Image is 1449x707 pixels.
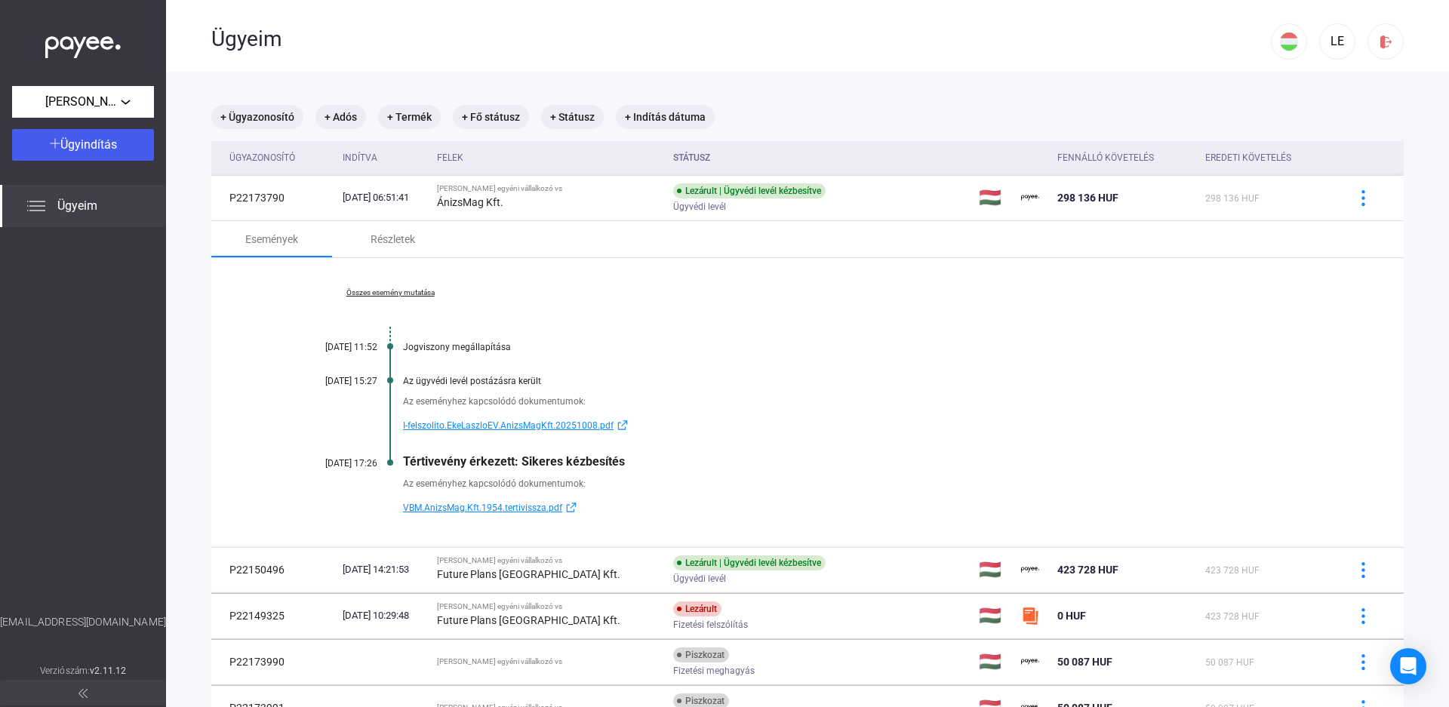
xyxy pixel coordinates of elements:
[1355,608,1371,624] img: more-blue
[673,647,729,662] div: Piszkozat
[45,93,121,111] span: [PERSON_NAME] egyéni vállalkozó
[437,614,620,626] strong: Future Plans [GEOGRAPHIC_DATA] Kft.
[1367,23,1404,60] button: logout-red
[453,105,529,129] mat-chip: + Fő státusz
[973,175,1015,220] td: 🇭🇺
[1021,653,1039,671] img: payee-logo
[1205,565,1260,576] span: 423 728 HUF
[562,502,580,513] img: external-link-blue
[673,662,755,680] span: Fizetési meghagyás
[315,105,366,129] mat-chip: + Adós
[403,499,1328,517] a: VBM.AnizsMag.Kft.1954.tertivissza.pdfexternal-link-blue
[541,105,604,129] mat-chip: + Státusz
[1347,600,1379,632] button: more-blue
[973,639,1015,684] td: 🇭🇺
[1324,32,1350,51] div: LE
[287,458,377,469] div: [DATE] 17:26
[437,149,463,167] div: Felek
[371,230,415,248] div: Részletek
[1347,646,1379,678] button: more-blue
[1347,182,1379,214] button: more-blue
[437,149,661,167] div: Felek
[343,608,426,623] div: [DATE] 10:29:48
[673,555,826,570] div: Lezárult | Ügyvédi levél kézbesítve
[1355,654,1371,670] img: more-blue
[973,593,1015,638] td: 🇭🇺
[378,105,441,129] mat-chip: + Termék
[1205,149,1291,167] div: Eredeti követelés
[1021,607,1039,625] img: szamlazzhu-mini
[1057,610,1086,622] span: 0 HUF
[1378,34,1394,50] img: logout-red
[1205,657,1254,668] span: 50 087 HUF
[211,593,337,638] td: P22149325
[229,149,331,167] div: Ügyazonosító
[1057,149,1193,167] div: Fennálló követelés
[673,198,726,216] span: Ügyvédi levél
[211,175,337,220] td: P22173790
[211,547,337,592] td: P22150496
[57,197,97,215] span: Ügyeim
[90,666,126,676] strong: v2.11.12
[1319,23,1355,60] button: LE
[211,639,337,684] td: P22173990
[616,105,715,129] mat-chip: + Indítás dátuma
[211,105,303,129] mat-chip: + Ügyazonosító
[50,138,60,149] img: plus-white.svg
[1205,193,1260,204] span: 298 136 HUF
[673,570,726,588] span: Ügyvédi levél
[60,137,117,152] span: Ügyindítás
[437,602,661,611] div: [PERSON_NAME] egyéni vállalkozó vs
[1355,190,1371,206] img: more-blue
[1271,23,1307,60] button: HU
[12,129,154,161] button: Ügyindítás
[1057,656,1112,668] span: 50 087 HUF
[403,454,1328,469] div: Tértivevény érkezett: Sikeres kézbesítés
[1355,562,1371,578] img: more-blue
[437,568,620,580] strong: Future Plans [GEOGRAPHIC_DATA] Kft.
[343,562,426,577] div: [DATE] 14:21:53
[1280,32,1298,51] img: HU
[403,394,1328,409] div: Az eseményhez kapcsolódó dokumentumok:
[287,376,377,386] div: [DATE] 15:27
[1347,554,1379,586] button: more-blue
[973,547,1015,592] td: 🇭🇺
[45,28,121,59] img: white-payee-white-dot.svg
[1021,189,1039,207] img: payee-logo
[403,342,1328,352] div: Jogviszony megállapítása
[437,657,661,666] div: [PERSON_NAME] egyéni vállalkozó vs
[78,689,88,698] img: arrow-double-left-grey.svg
[287,288,494,297] a: Összes esemény mutatása
[667,141,973,175] th: Státusz
[403,499,562,517] span: VBM.AnizsMag.Kft.1954.tertivissza.pdf
[229,149,295,167] div: Ügyazonosító
[343,190,426,205] div: [DATE] 06:51:41
[437,556,661,565] div: [PERSON_NAME] egyéni vállalkozó vs
[1021,561,1039,579] img: payee-logo
[27,197,45,215] img: list.svg
[614,420,632,431] img: external-link-blue
[673,183,826,198] div: Lezárult | Ügyvédi levél kézbesítve
[403,376,1328,386] div: Az ügyvédi levél postázásra került
[1205,149,1328,167] div: Eredeti követelés
[343,149,377,167] div: Indítva
[403,417,614,435] span: I-felszolito.EkeLaszloEV.AnizsMagKft.20251008.pdf
[437,196,503,208] strong: ÁnizsMag Kft.
[403,476,1328,491] div: Az eseményhez kapcsolódó dokumentumok:
[1390,648,1426,684] div: Open Intercom Messenger
[1057,149,1154,167] div: Fennálló követelés
[287,342,377,352] div: [DATE] 11:52
[403,417,1328,435] a: I-felszolito.EkeLaszloEV.AnizsMagKft.20251008.pdfexternal-link-blue
[673,601,721,616] div: Lezárult
[1057,564,1118,576] span: 423 728 HUF
[1205,611,1260,622] span: 423 728 HUF
[673,616,748,634] span: Fizetési felszólítás
[343,149,426,167] div: Indítva
[1057,192,1118,204] span: 298 136 HUF
[211,26,1271,52] div: Ügyeim
[245,230,298,248] div: Események
[437,184,661,193] div: [PERSON_NAME] egyéni vállalkozó vs
[12,86,154,118] button: [PERSON_NAME] egyéni vállalkozó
